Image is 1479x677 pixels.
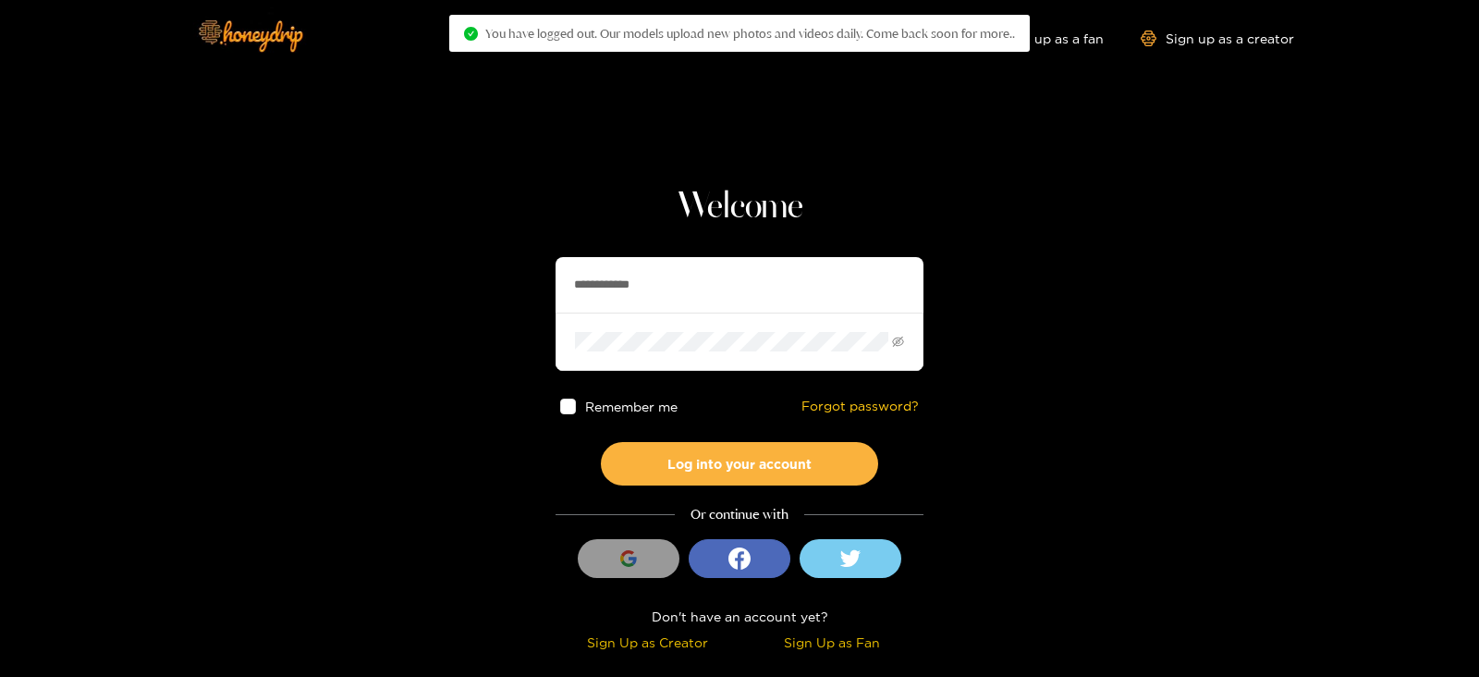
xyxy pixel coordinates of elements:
div: Sign Up as Fan [744,632,919,653]
a: Sign up as a fan [977,31,1104,46]
button: Log into your account [601,442,878,486]
h1: Welcome [556,185,923,229]
div: Or continue with [556,504,923,525]
span: eye-invisible [892,336,904,348]
div: Don't have an account yet? [556,606,923,627]
div: Sign Up as Creator [560,632,735,653]
a: Forgot password? [801,399,919,414]
span: check-circle [464,27,478,41]
a: Sign up as a creator [1141,31,1294,46]
span: Remember me [585,400,678,413]
span: You have logged out. Our models upload new photos and videos daily. Come back soon for more.. [485,26,1015,41]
